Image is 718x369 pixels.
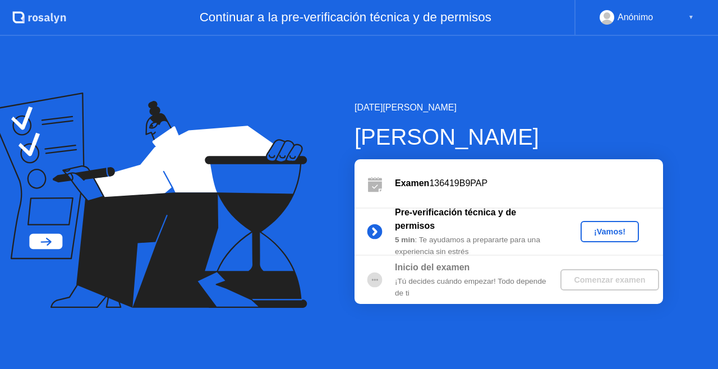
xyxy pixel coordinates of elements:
div: : Te ayudamos a prepararte para una experiencia sin estrés [395,234,556,257]
div: 136419B9PAP [395,177,663,190]
b: Pre-verificación técnica y de permisos [395,207,516,230]
div: ¡Vamos! [585,227,634,236]
b: Inicio del examen [395,262,470,272]
div: Anónimo [618,10,653,25]
b: 5 min [395,236,415,244]
button: ¡Vamos! [581,221,639,242]
b: Examen [395,178,429,188]
div: ¡Tú decides cuándo empezar! Todo depende de ti [395,276,556,299]
button: Comenzar examen [560,269,659,290]
div: ▼ [688,10,694,25]
div: Comenzar examen [565,275,654,284]
div: [DATE][PERSON_NAME] [355,101,663,114]
div: [PERSON_NAME] [355,120,663,154]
